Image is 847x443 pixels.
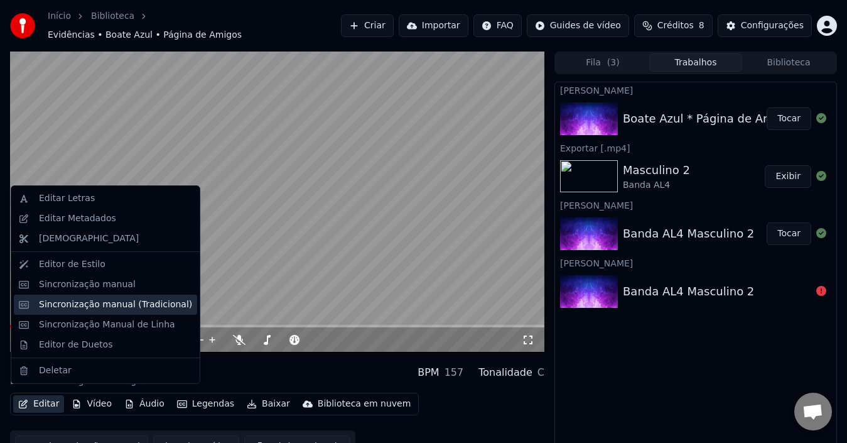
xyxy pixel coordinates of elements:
div: Evidências [10,358,146,375]
img: youka [10,13,35,38]
div: Configurações [741,19,804,32]
button: Configurações [718,14,812,37]
button: Vídeo [67,395,117,413]
div: Editar Letras [39,192,95,205]
div: Editor de Duetos [39,339,112,351]
a: Início [48,10,71,23]
div: Tonalidade [478,365,532,380]
div: Exportar [.mp4] [555,140,836,155]
button: Fila [556,53,649,72]
button: Guides de vídeo [527,14,629,37]
button: Editar [13,395,64,413]
span: 8 [699,19,704,32]
button: FAQ [473,14,522,37]
div: Sincronização manual [39,278,136,291]
button: Biblioteca [742,53,835,72]
button: Exibir [765,165,811,188]
a: Biblioteca [91,10,134,23]
div: C [537,365,544,380]
div: [PERSON_NAME] [555,197,836,212]
button: Baixar [242,395,295,413]
div: Masculino 2 [623,161,690,179]
div: 157 [445,365,464,380]
button: Tocar [767,222,811,245]
button: Trabalhos [649,53,742,72]
div: Biblioteca em nuvem [318,398,411,410]
div: BPM [418,365,439,380]
a: Bate-papo aberto [794,393,832,430]
span: Créditos [657,19,694,32]
div: Sincronização manual (Tradicional) [39,298,192,311]
div: [DEMOGRAPHIC_DATA] [39,232,139,245]
span: ( 3 ) [607,57,620,69]
button: Criar [341,14,394,37]
div: [PERSON_NAME] [555,255,836,270]
button: Créditos8 [634,14,713,37]
div: Banda AL4 [623,179,690,192]
nav: breadcrumb [48,10,341,41]
div: Editar Metadados [39,212,116,225]
div: Sincronização Manual de Linha [39,319,175,331]
div: Boate Azul • Página de Amigos [10,375,146,388]
button: Tocar [767,107,811,130]
button: Áudio [119,395,170,413]
div: [PERSON_NAME] [555,82,836,97]
span: Evidências • Boate Azul • Página de Amigos [48,29,242,41]
div: Editor de Estilo [39,258,105,271]
button: Legendas [172,395,239,413]
div: Banda AL4 Masculino 2 [623,225,754,243]
button: Importar [399,14,468,37]
div: Deletar [39,364,72,377]
div: Banda AL4 Masculino 2 [623,283,754,300]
